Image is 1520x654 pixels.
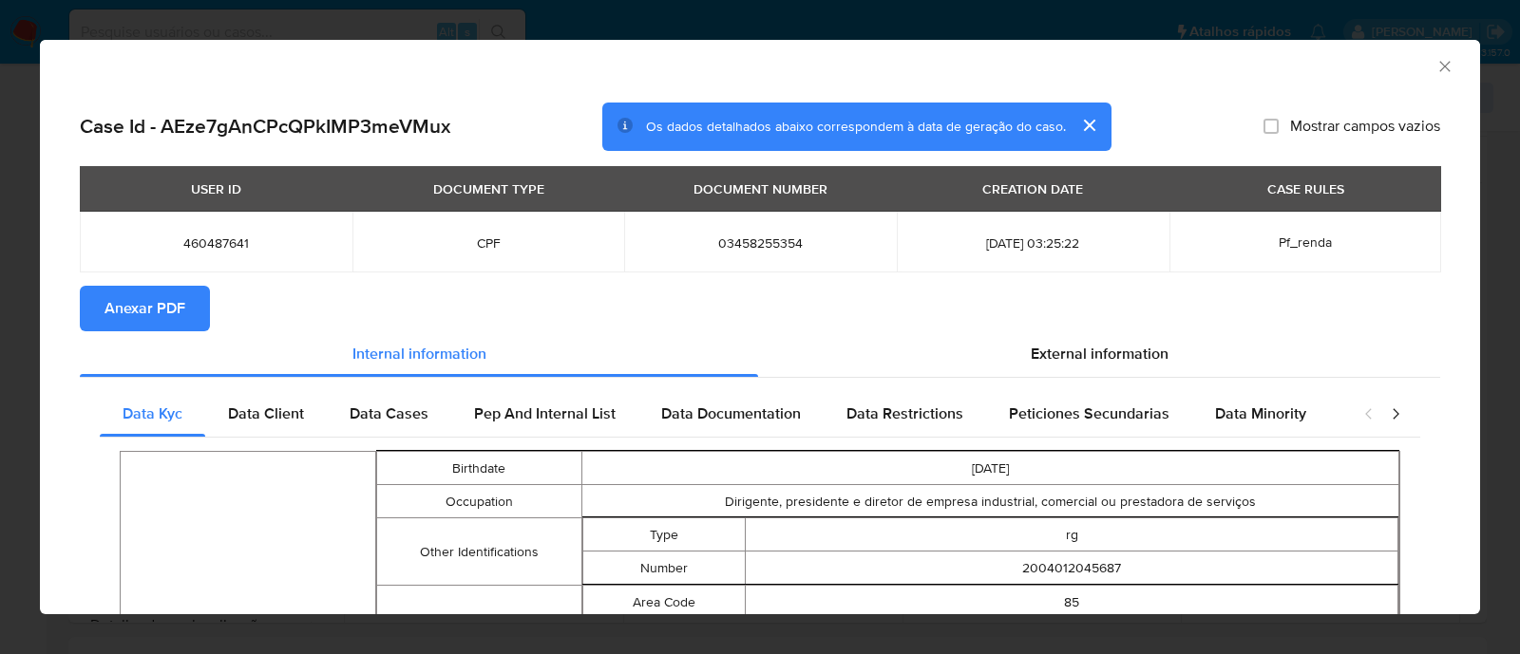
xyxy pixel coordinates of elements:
span: 03458255354 [647,234,874,252]
span: External information [1031,343,1168,364]
div: USER ID [180,173,253,205]
span: Peticiones Secundarias [1009,402,1169,424]
span: Data Documentation [661,402,801,424]
span: Anexar PDF [104,288,185,329]
td: Phone [377,586,581,653]
div: DOCUMENT TYPE [422,173,556,205]
span: Data Cases [350,402,428,424]
td: Dirigente, presidente e diretor de empresa industrial, comercial ou prestadora de serviços [581,485,1399,518]
td: 2004012045687 [746,551,1398,585]
span: Data Restrictions [846,402,963,424]
td: rg [746,518,1398,551]
span: Pf_renda [1279,233,1332,252]
span: Mostrar campos vazios [1290,117,1440,136]
td: Area Code [582,586,746,619]
td: [DATE] [581,452,1399,485]
button: Fechar a janela [1435,57,1453,74]
td: Number [582,551,746,585]
span: Internal information [352,343,486,364]
td: Birthdate [377,452,581,485]
span: Pep And Internal List [474,402,616,424]
div: CREATION DATE [971,173,1094,205]
input: Mostrar campos vazios [1263,119,1279,134]
div: Detailed internal info [100,391,1344,437]
div: closure-recommendation-modal [40,40,1480,614]
span: Data Client [228,402,304,424]
td: Other Identifications [377,518,581,586]
span: 460487641 [103,234,330,252]
span: Data Minority [1215,402,1306,424]
span: Data Kyc [123,402,182,424]
h2: Case Id - AEze7gAnCPcQPkIMP3meVMux [80,114,450,139]
div: Detailed info [80,331,1440,377]
span: [DATE] 03:25:22 [920,234,1147,252]
button: Anexar PDF [80,286,210,331]
span: Os dados detalhados abaixo correspondem à data de geração do caso. [646,117,1066,136]
button: cerrar [1066,103,1111,148]
div: CASE RULES [1256,173,1356,205]
span: CPF [375,234,602,252]
td: Type [582,518,746,551]
div: DOCUMENT NUMBER [682,173,839,205]
td: Occupation [377,485,581,518]
td: 85 [746,586,1398,619]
